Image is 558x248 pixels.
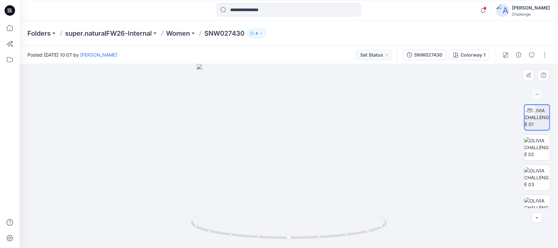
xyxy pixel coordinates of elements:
div: Challenge [512,12,550,17]
button: Details [514,50,524,60]
a: [PERSON_NAME] [80,52,117,58]
button: SNW027430 [403,50,447,60]
a: Women [166,29,190,38]
img: OLIVIA CHALLENGE 01 [525,107,550,128]
span: Posted [DATE] 10:07 by [27,51,117,58]
p: 4 [255,30,258,37]
button: Colorway 1 [449,50,490,60]
div: [PERSON_NAME] [512,4,550,12]
img: OLIVIA CHALLENGE 04 [524,197,550,218]
div: SNW027430 [414,51,442,59]
div: Colorway 1 [461,51,485,59]
a: Folders [27,29,51,38]
p: SNW027430 [204,29,245,38]
img: OLIVIA CHALLENGE 03 [524,167,550,188]
a: super.naturalFW26-Internal [65,29,152,38]
img: avatar [496,4,509,17]
button: 4 [247,29,266,38]
img: OLIVIA CHALLENGE 02 [524,137,550,158]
